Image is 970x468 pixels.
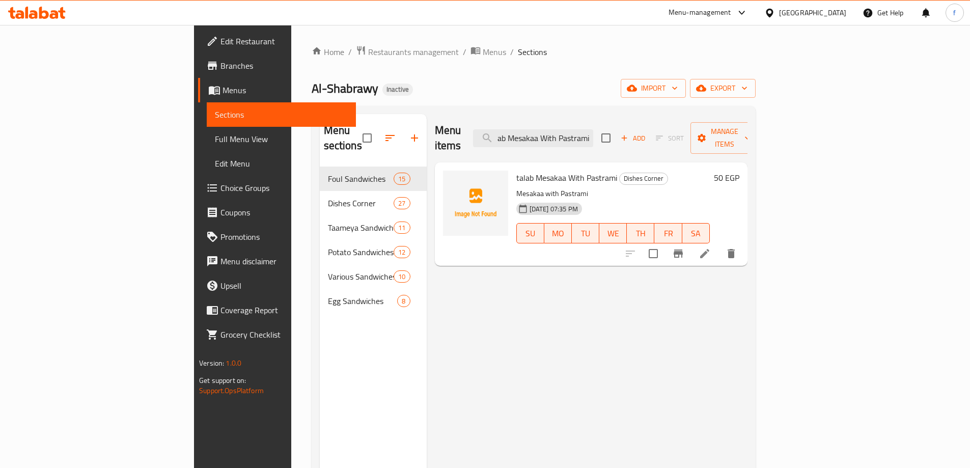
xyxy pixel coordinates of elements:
span: 10 [394,272,409,282]
div: items [394,270,410,283]
a: Grocery Checklist [198,322,356,347]
a: Edit menu item [699,247,711,260]
span: SU [521,226,540,241]
span: Menu disclaimer [220,255,348,267]
a: Support.OpsPlatform [199,384,264,397]
div: items [394,173,410,185]
button: SA [682,223,710,243]
a: Edit Restaurant [198,29,356,53]
a: Promotions [198,225,356,249]
span: 27 [394,199,409,208]
span: WE [603,226,623,241]
span: Choice Groups [220,182,348,194]
div: [GEOGRAPHIC_DATA] [779,7,846,18]
button: TH [627,223,654,243]
span: Menus [223,84,348,96]
div: Various Sandwiches10 [320,264,427,289]
span: Promotions [220,231,348,243]
span: SA [686,226,706,241]
a: Sections [207,102,356,127]
div: Foul Sandwiches15 [320,167,427,191]
span: [DATE] 07:35 PM [525,204,582,214]
div: items [394,197,410,209]
h2: Menu items [435,123,461,153]
span: Sort sections [378,126,402,150]
a: Branches [198,53,356,78]
span: 8 [398,296,409,306]
span: Add [619,132,647,144]
a: Edit Menu [207,151,356,176]
span: f [953,7,956,18]
span: Manage items [699,125,751,151]
button: import [621,79,686,98]
a: Menus [470,45,506,59]
a: Menu disclaimer [198,249,356,273]
span: Inactive [382,85,413,94]
button: Manage items [690,122,759,154]
span: Potato Sandwiches [328,246,394,258]
span: Get support on: [199,374,246,387]
div: Taameya Sandwiches11 [320,215,427,240]
h6: 50 EGP [714,171,739,185]
span: Al-Shabrawy [312,77,378,100]
span: Sections [215,108,348,121]
span: Select section [595,127,617,149]
button: WE [599,223,627,243]
a: Coupons [198,200,356,225]
button: delete [719,241,743,266]
span: Dishes Corner [620,173,668,184]
button: SU [516,223,544,243]
div: Egg Sandwiches8 [320,289,427,313]
span: 1.0.0 [226,356,241,370]
div: Inactive [382,84,413,96]
span: Edit Restaurant [220,35,348,47]
p: Mesakaa with Pastrami [516,187,710,200]
button: export [690,79,756,98]
span: talab Mesakaa With Pastrami [516,170,617,185]
div: items [397,295,410,307]
span: Add item [617,130,649,146]
li: / [463,46,466,58]
span: Grocery Checklist [220,328,348,341]
nav: breadcrumb [312,45,756,59]
a: Full Menu View [207,127,356,151]
span: FR [658,226,678,241]
span: Upsell [220,280,348,292]
button: TU [572,223,599,243]
button: Add section [402,126,427,150]
span: Coupons [220,206,348,218]
a: Upsell [198,273,356,298]
span: Edit Menu [215,157,348,170]
span: Version: [199,356,224,370]
span: Select all sections [356,127,378,149]
span: Foul Sandwiches [328,173,394,185]
span: Various Sandwiches [328,270,394,283]
span: Sections [518,46,547,58]
div: items [394,222,410,234]
span: TU [576,226,595,241]
button: Add [617,130,649,146]
span: Egg Sandwiches [328,295,398,307]
div: items [394,246,410,258]
div: Potato Sandwiches12 [320,240,427,264]
span: Taameya Sandwiches [328,222,394,234]
a: Coverage Report [198,298,356,322]
span: 11 [394,223,409,233]
span: Dishes Corner [328,197,394,209]
div: Menu-management [669,7,731,19]
div: Dishes Corner27 [320,191,427,215]
li: / [510,46,514,58]
a: Menus [198,78,356,102]
span: export [698,82,747,95]
span: Branches [220,60,348,72]
button: Branch-specific-item [666,241,690,266]
span: import [629,82,678,95]
span: Full Menu View [215,133,348,145]
span: TH [631,226,650,241]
